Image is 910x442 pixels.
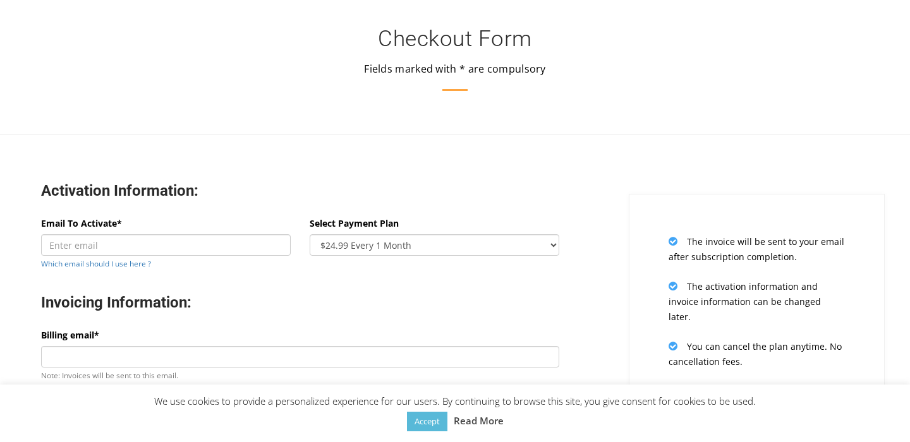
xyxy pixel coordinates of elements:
[310,216,399,231] label: Select Payment Plan
[41,258,151,268] a: Which email should I use here ?
[669,234,845,265] p: The invoice will be sent to your email after subscription completion.
[41,328,99,343] label: Billing email*
[669,338,845,369] p: You can cancel the plan anytime. No cancellation fees.
[41,293,559,313] h3: Invoicing Information:
[41,216,122,231] label: Email To Activate*
[41,234,291,256] input: Enter email
[847,381,910,442] iframe: Chat Widget
[154,395,756,427] span: We use cookies to provide a personalized experience for our users. By continuing to browse this s...
[41,181,559,201] h3: Activation Information:
[407,412,447,431] a: Accept
[669,383,845,414] p: Payment will only be made after trial period ends.
[454,413,504,428] a: Read More
[669,278,845,325] p: The activation information and invoice information can be changed later.
[41,370,178,380] small: Note: Invoices will be sent to this email.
